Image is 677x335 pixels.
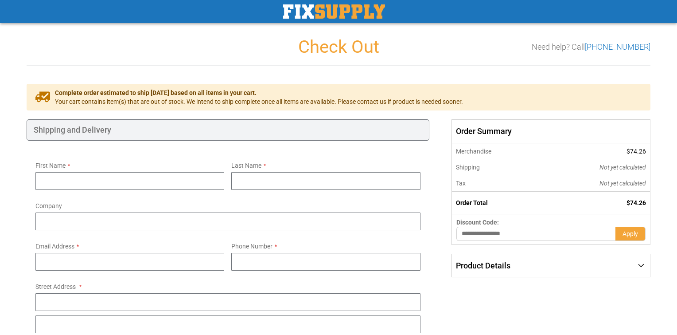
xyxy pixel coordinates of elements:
h3: Need help? Call [532,43,650,51]
span: Last Name [231,162,261,169]
span: First Name [35,162,66,169]
span: Email Address [35,243,74,250]
div: Shipping and Delivery [27,119,429,141]
h1: Check Out [27,37,650,57]
span: Apply [623,230,638,237]
span: Not yet calculated [599,180,646,187]
span: Street Address [35,283,76,290]
th: Tax [451,175,540,192]
span: Company [35,202,62,209]
span: Complete order estimated to ship [DATE] based on all items in your cart. [55,88,463,97]
span: Product Details [456,261,510,270]
strong: Order Total [456,199,488,206]
span: Phone Number [231,243,272,250]
a: [PHONE_NUMBER] [585,42,650,51]
span: $74.26 [626,148,646,155]
button: Apply [615,227,646,241]
span: Order Summary [451,119,650,143]
span: Discount Code: [456,219,499,226]
span: $74.26 [626,199,646,206]
th: Merchandise [451,143,540,159]
span: Not yet calculated [599,164,646,171]
a: store logo [283,4,385,19]
img: Fix Industrial Supply [283,4,385,19]
span: Your cart contains item(s) that are out of stock. We intend to ship complete once all items are a... [55,97,463,106]
span: Shipping [456,164,480,171]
